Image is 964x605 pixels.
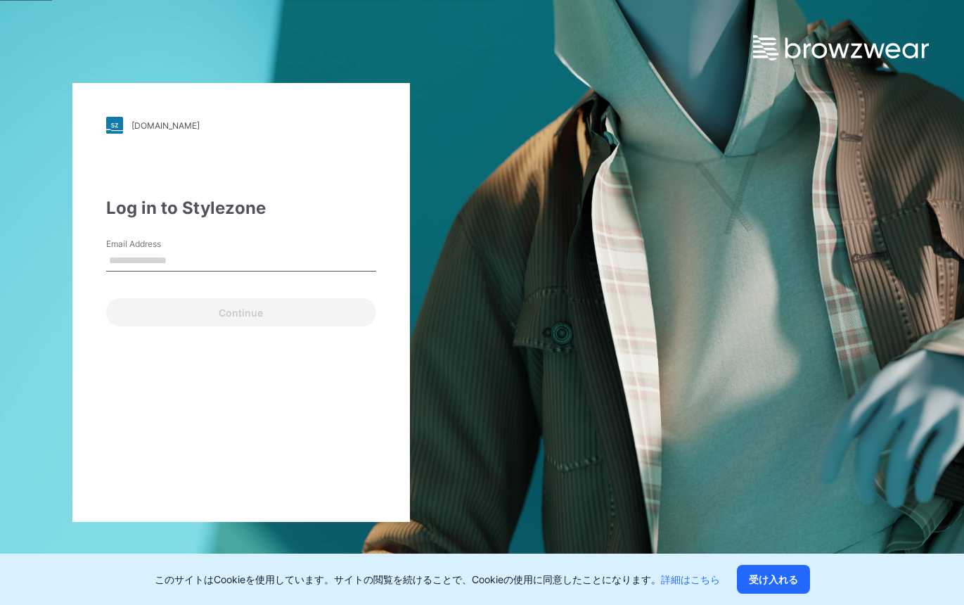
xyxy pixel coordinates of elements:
div: Log in to Stylezone [106,196,376,221]
div: [DOMAIN_NAME] [131,120,200,131]
font: このサイトはCookieを使用しています。サイトの閲覧を続けることで、Cookieの使用に同意したことになります。 [155,573,661,585]
a: [DOMAIN_NAME] [106,117,376,134]
a: 詳細はこちら [661,573,720,585]
img: browzwear-logo.e42bd6dac1945053ebaf764b6aa21510.svg [753,35,929,60]
font: 受け入れる [749,573,798,585]
img: stylezone-logo.562084cfcfab977791bfbf7441f1a819.svg [106,117,123,134]
button: 受け入れる [737,565,810,594]
label: Email Address [106,238,205,250]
